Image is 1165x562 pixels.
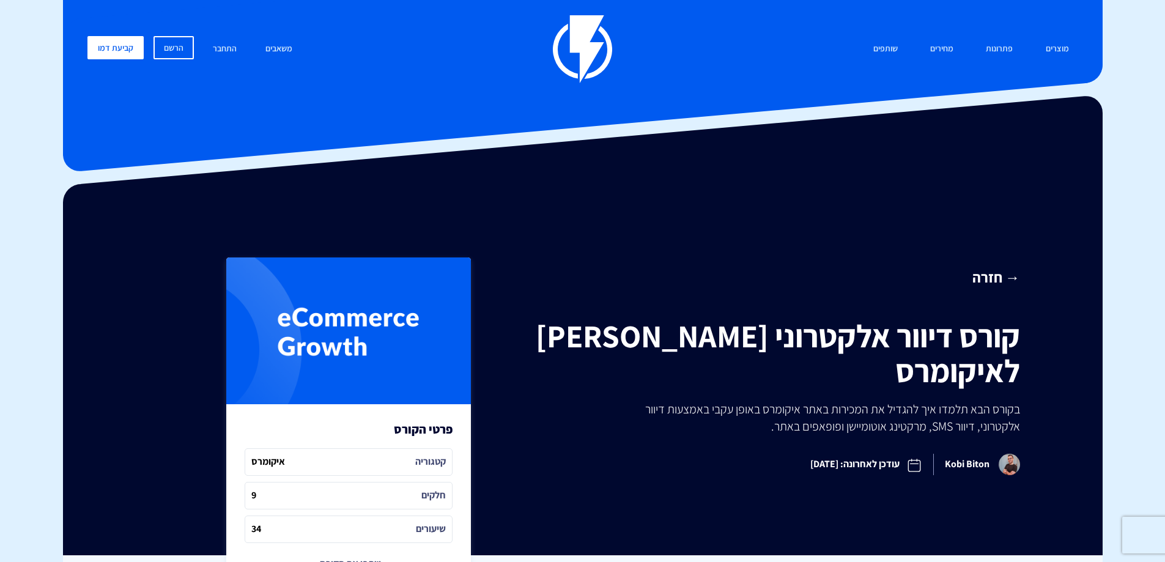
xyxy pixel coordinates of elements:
[251,522,261,536] i: 34
[933,454,1020,475] span: Kobi Biton
[394,423,453,436] h3: פרטי הקורס
[251,455,285,469] i: איקומרס
[517,267,1020,287] a: → חזרה
[256,36,301,62] a: משאבים
[921,36,963,62] a: מחירים
[204,36,246,62] a: התחבר
[517,319,1020,388] h1: קורס דיוור אלקטרוני [PERSON_NAME] לאיקומרס
[618,401,1019,435] p: בקורס הבא תלמדו איך להגדיל את המכירות באתר איקומרס באופן עקבי באמצעות דיוור אלקטרוני, דיוור SMS, ...
[153,36,194,59] a: הרשם
[87,36,144,59] a: קביעת דמו
[421,489,446,503] i: חלקים
[416,522,446,536] i: שיעורים
[977,36,1022,62] a: פתרונות
[799,447,933,482] span: עודכן לאחרונה: [DATE]
[415,455,446,469] i: קטגוריה
[864,36,907,62] a: שותפים
[251,489,256,503] i: 9
[1037,36,1078,62] a: מוצרים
